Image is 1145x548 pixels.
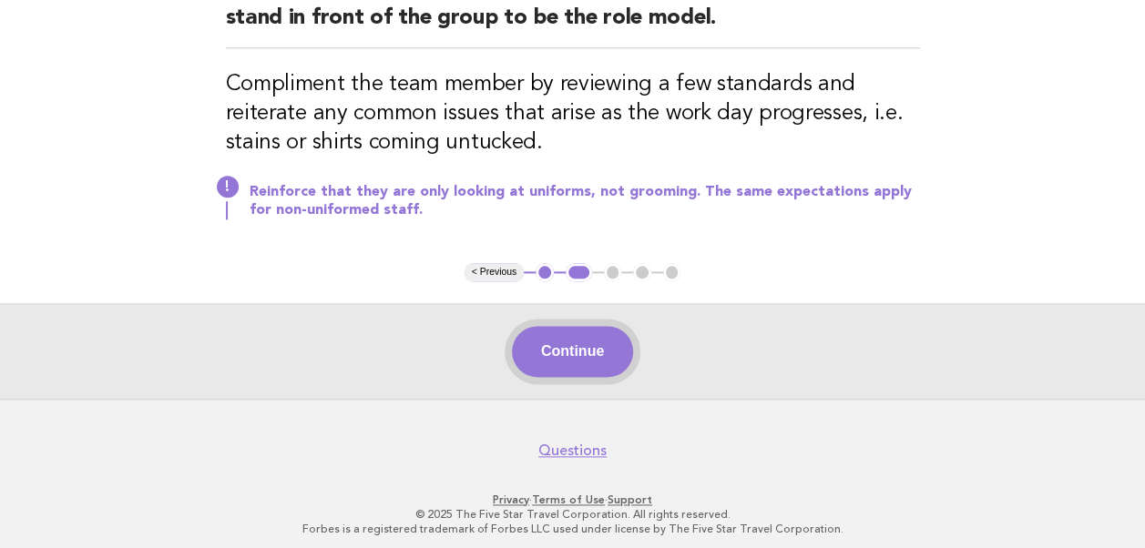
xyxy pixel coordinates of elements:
[226,70,920,157] h3: Compliment the team member by reviewing a few standards and reiterate any common issues that aris...
[536,263,554,281] button: 1
[532,493,605,506] a: Terms of Use
[512,326,633,377] button: Continue
[608,493,652,506] a: Support
[26,522,1119,536] p: Forbes is a registered trademark of Forbes LLC used under license by The Five Star Travel Corpora...
[26,492,1119,507] p: · ·
[465,263,524,281] button: < Previous
[493,493,529,506] a: Privacy
[26,507,1119,522] p: © 2025 The Five Star Travel Corporation. All rights reserved.
[566,263,592,281] button: 2
[250,183,920,219] p: Reinforce that they are only looking at uniforms, not grooming. The same expectations apply for n...
[538,441,607,460] a: Questions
